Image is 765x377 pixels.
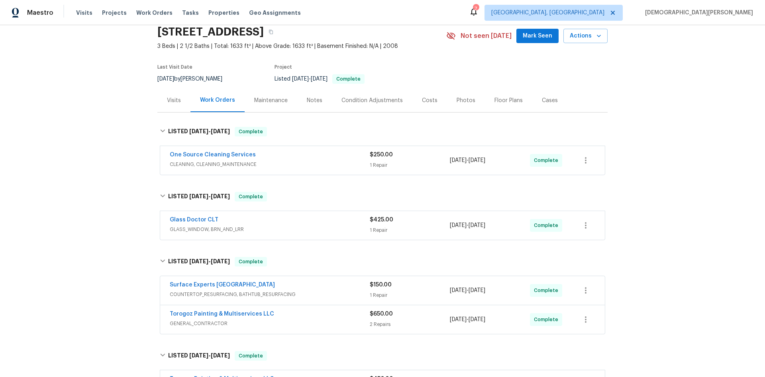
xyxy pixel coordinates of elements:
span: [DATE] [469,223,485,228]
span: GLASS_WINDOW, BRN_AND_LRR [170,225,370,233]
span: Complete [235,128,266,136]
span: $150.00 [370,282,392,288]
span: [DATE] [469,158,485,163]
div: Notes [307,97,322,105]
span: [DATE] [292,76,309,82]
span: Complete [534,316,561,324]
span: [DATE] [189,353,208,358]
span: $250.00 [370,152,393,158]
div: Condition Adjustments [341,97,403,105]
span: [DATE] [469,288,485,293]
span: Maestro [27,9,53,17]
div: LISTED [DATE]-[DATE]Complete [157,184,608,209]
h6: LISTED [168,257,230,266]
span: COUNTERTOP_RESURFACING, BATHTUB_RESURFACING [170,290,370,298]
div: 7 [473,5,479,13]
span: Tasks [182,10,199,16]
span: Listed [275,76,365,82]
div: Cases [542,97,558,105]
button: Mark Seen [516,29,559,43]
button: Actions [563,29,608,43]
span: [DATE] [211,259,230,264]
span: - [189,193,230,199]
div: Photos [457,97,475,105]
a: One Source Cleaning Services [170,152,256,158]
span: Complete [235,352,266,360]
a: Surface Experts [GEOGRAPHIC_DATA] [170,282,275,288]
span: - [450,286,485,294]
span: [DEMOGRAPHIC_DATA][PERSON_NAME] [642,9,753,17]
span: - [189,353,230,358]
span: Complete [235,258,266,266]
span: - [189,128,230,134]
div: Floor Plans [494,97,523,105]
span: $650.00 [370,311,393,317]
div: 1 Repair [370,226,450,234]
div: LISTED [DATE]-[DATE]Complete [157,343,608,369]
div: Visits [167,97,181,105]
span: Complete [235,193,266,201]
h2: [STREET_ADDRESS] [157,28,264,36]
span: Complete [534,156,561,164]
h6: LISTED [168,192,230,201]
span: Visits [76,9,92,17]
h6: LISTED [168,351,230,361]
span: $425.00 [370,217,393,223]
div: Maintenance [254,97,288,105]
div: Work Orders [200,96,235,104]
span: Actions [570,31,601,41]
span: Complete [534,286,561,294]
div: Costs [422,97,437,105]
span: - [292,76,328,82]
span: GENERAL_CONTRACTOR [170,320,370,328]
span: Complete [333,77,364,81]
span: [DATE] [211,128,230,134]
span: - [450,316,485,324]
div: 2 Repairs [370,320,450,328]
span: [DATE] [211,353,230,358]
span: Work Orders [136,9,173,17]
span: [DATE] [211,193,230,199]
span: [DATE] [469,317,485,322]
span: [DATE] [450,158,467,163]
span: - [189,259,230,264]
span: [DATE] [450,317,467,322]
a: Torogoz Painting & Multiservices LLC [170,311,274,317]
span: [DATE] [450,288,467,293]
span: [DATE] [450,223,467,228]
span: Project [275,65,292,69]
span: Complete [534,221,561,229]
span: CLEANING, CLEANING_MAINTENANCE [170,160,370,168]
div: 1 Repair [370,161,450,169]
div: by [PERSON_NAME] [157,74,232,84]
span: - [450,156,485,164]
span: Properties [208,9,239,17]
div: 1 Repair [370,291,450,299]
div: LISTED [DATE]-[DATE]Complete [157,249,608,274]
span: Last Visit Date [157,65,192,69]
div: LISTED [DATE]-[DATE]Complete [157,119,608,144]
span: [DATE] [189,193,208,199]
span: [DATE] [157,76,174,82]
a: Glass Doctor CLT [170,217,218,223]
span: 3 Beds | 2 1/2 Baths | Total: 1633 ft² | Above Grade: 1633 ft² | Basement Finished: N/A | 2008 [157,42,446,50]
span: Projects [102,9,127,17]
span: Not seen [DATE] [461,32,512,40]
h6: LISTED [168,127,230,136]
span: - [450,221,485,229]
span: [DATE] [189,259,208,264]
button: Copy Address [264,25,278,39]
span: [GEOGRAPHIC_DATA], [GEOGRAPHIC_DATA] [491,9,604,17]
span: [DATE] [189,128,208,134]
span: Mark Seen [523,31,552,41]
span: Geo Assignments [249,9,301,17]
span: [DATE] [311,76,328,82]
